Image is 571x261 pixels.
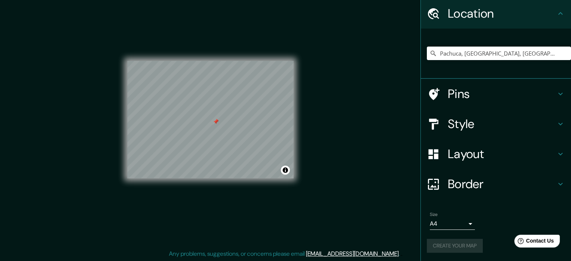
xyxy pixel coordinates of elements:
h4: Layout [448,146,556,161]
label: Size [430,211,438,218]
div: . [400,249,401,258]
button: Toggle attribution [281,166,290,175]
p: Any problems, suggestions, or concerns please email . [169,249,400,258]
input: Pick your city or area [427,47,571,60]
div: Layout [421,139,571,169]
a: [EMAIL_ADDRESS][DOMAIN_NAME] [306,250,399,258]
h4: Border [448,177,556,192]
h4: Style [448,116,556,131]
iframe: Help widget launcher [504,232,563,253]
h4: Location [448,6,556,21]
div: Style [421,109,571,139]
div: . [401,249,402,258]
h4: Pins [448,86,556,101]
div: Border [421,169,571,199]
canvas: Map [127,61,294,178]
div: Pins [421,79,571,109]
div: A4 [430,218,475,230]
